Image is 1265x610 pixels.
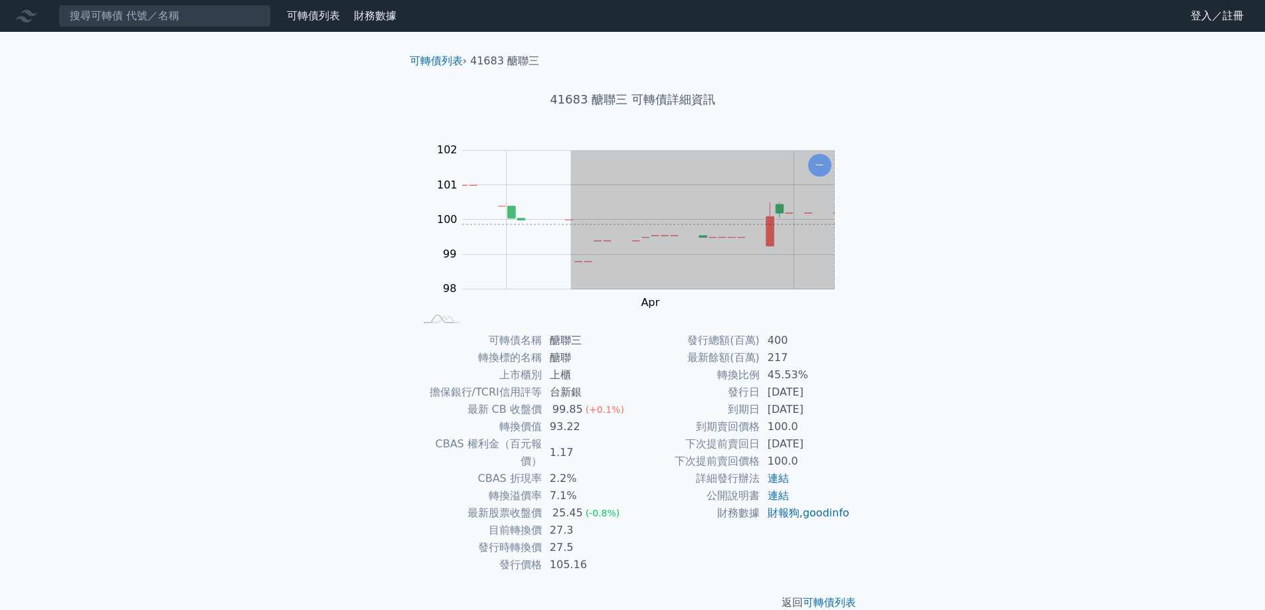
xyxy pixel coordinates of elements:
[542,539,633,556] td: 27.5
[415,332,542,349] td: 可轉債名稱
[430,143,855,309] g: Chart
[470,53,539,69] li: 41683 醣聯三
[803,596,856,609] a: 可轉債列表
[437,213,458,226] tspan: 100
[415,418,542,435] td: 轉換價值
[415,349,542,366] td: 轉換標的名稱
[542,349,633,366] td: 醣聯
[633,384,760,401] td: 發行日
[415,487,542,504] td: 轉換溢價率
[633,349,760,366] td: 最新餘額(百萬)
[760,349,851,366] td: 217
[768,489,789,502] a: 連結
[542,470,633,487] td: 2.2%
[760,332,851,349] td: 400
[443,248,456,260] tspan: 99
[443,282,456,295] tspan: 98
[415,435,542,470] td: CBAS 權利金（百元報價）
[415,556,542,573] td: 發行價格
[550,401,586,418] div: 99.85
[415,522,542,539] td: 目前轉換價
[415,384,542,401] td: 擔保銀行/TCRI信用評等
[760,401,851,418] td: [DATE]
[542,522,633,539] td: 27.3
[633,453,760,470] td: 下次提前賣回價格
[760,504,851,522] td: ,
[633,435,760,453] td: 下次提前賣回日
[760,366,851,384] td: 45.53%
[415,539,542,556] td: 發行時轉換價
[542,384,633,401] td: 台新銀
[58,5,271,27] input: 搜尋可轉債 代號／名稱
[768,506,800,519] a: 財報狗
[415,504,542,522] td: 最新股票收盤價
[768,472,789,485] a: 連結
[1180,5,1254,27] a: 登入／註冊
[633,332,760,349] td: 發行總額(百萬)
[641,296,659,309] tspan: Apr
[437,179,458,191] tspan: 101
[415,401,542,418] td: 最新 CB 收盤價
[410,53,467,69] li: ›
[542,418,633,435] td: 93.22
[410,54,463,67] a: 可轉債列表
[586,404,624,415] span: (+0.1%)
[633,504,760,522] td: 財務數據
[287,9,340,22] a: 可轉債列表
[415,366,542,384] td: 上市櫃別
[415,470,542,487] td: CBAS 折現率
[354,9,396,22] a: 財務數據
[633,418,760,435] td: 到期賣回價格
[586,508,620,518] span: (-0.8%)
[760,418,851,435] td: 100.0
[633,470,760,487] td: 詳細發行辦法
[760,435,851,453] td: [DATE]
[803,506,849,519] a: goodinfo
[1199,546,1265,610] iframe: Chat Widget
[1199,546,1265,610] div: 聊天小工具
[399,90,867,109] h1: 41683 醣聯三 可轉債詳細資訊
[437,143,458,156] tspan: 102
[633,401,760,418] td: 到期日
[633,487,760,504] td: 公開說明書
[633,366,760,384] td: 轉換比例
[542,487,633,504] td: 7.1%
[542,366,633,384] td: 上櫃
[542,332,633,349] td: 醣聯三
[550,504,586,522] div: 25.45
[760,453,851,470] td: 100.0
[542,435,633,470] td: 1.17
[542,556,633,573] td: 105.16
[760,384,851,401] td: [DATE]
